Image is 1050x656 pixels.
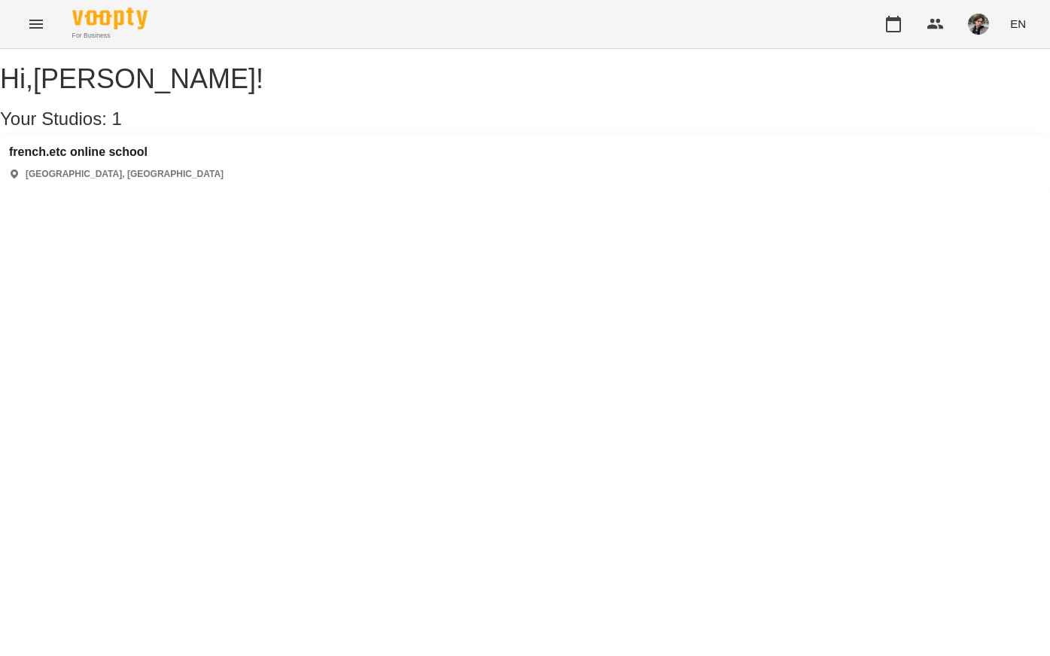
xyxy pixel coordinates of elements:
button: Menu [18,6,54,42]
span: For Business [72,31,148,41]
img: 3324ceff06b5eb3c0dd68960b867f42f.jpeg [968,14,989,35]
span: 1 [112,108,122,129]
button: EN [1004,10,1032,38]
img: Voopty Logo [72,8,148,29]
a: french.etc online school [9,145,224,159]
span: EN [1010,16,1026,32]
p: [GEOGRAPHIC_DATA], [GEOGRAPHIC_DATA] [26,168,224,181]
